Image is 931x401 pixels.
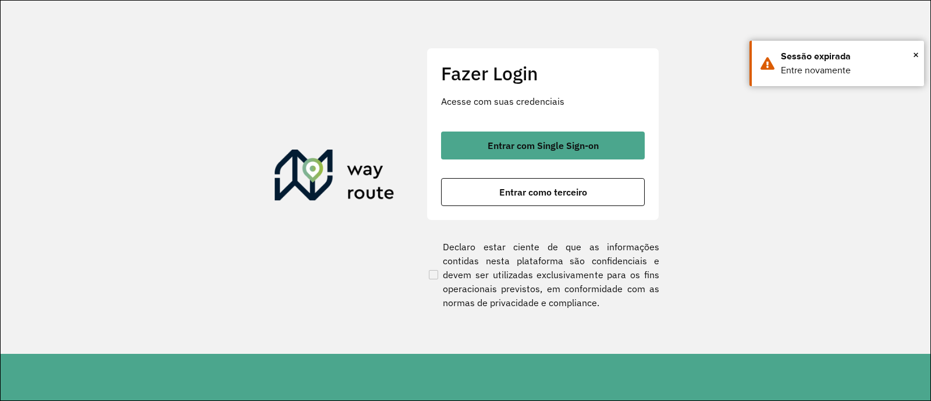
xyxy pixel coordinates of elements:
span: × [913,46,919,63]
div: Entre novamente [781,63,915,77]
button: button [441,132,645,159]
h2: Fazer Login [441,62,645,84]
label: Declaro estar ciente de que as informações contidas nesta plataforma são confidenciais e devem se... [427,240,659,310]
div: Sessão expirada [781,49,915,63]
span: Entrar como terceiro [499,187,587,197]
span: Entrar com Single Sign-on [488,141,599,150]
button: Close [913,46,919,63]
button: button [441,178,645,206]
p: Acesse com suas credenciais [441,94,645,108]
img: Roteirizador AmbevTech [275,150,395,205]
